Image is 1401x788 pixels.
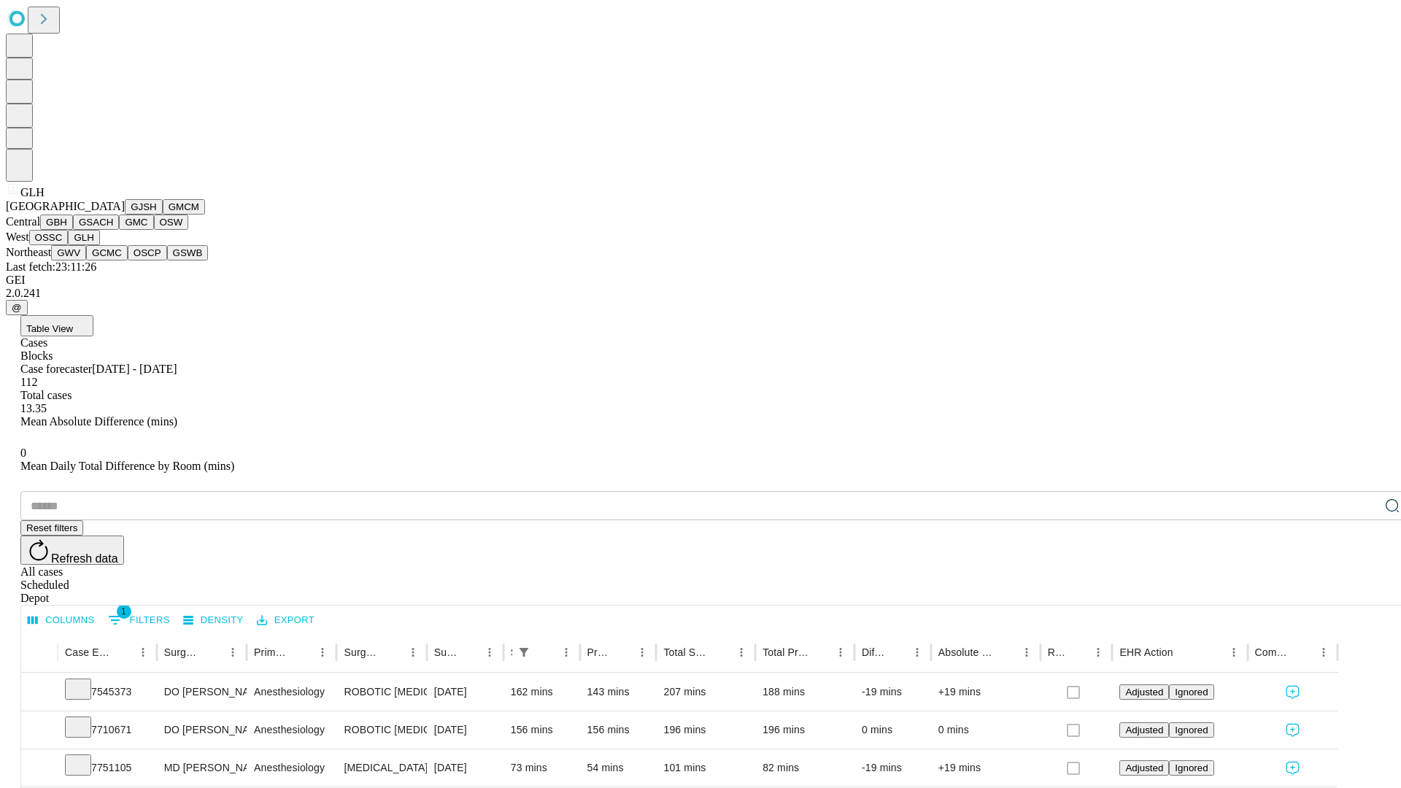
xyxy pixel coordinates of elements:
[587,749,649,787] div: 54 mins
[1119,760,1169,776] button: Adjusted
[663,673,748,711] div: 207 mins
[312,642,333,663] button: Menu
[28,756,50,781] button: Expand
[51,245,86,260] button: GWV
[344,673,419,711] div: ROBOTIC [MEDICAL_DATA] KNEE TOTAL
[536,642,556,663] button: Sort
[20,460,234,472] span: Mean Daily Total Difference by Room (mins)
[511,673,573,711] div: 162 mins
[938,673,1033,711] div: +19 mins
[1169,722,1213,738] button: Ignored
[73,215,119,230] button: GSACH
[20,447,26,459] span: 0
[26,522,77,533] span: Reset filters
[1255,646,1292,658] div: Comments
[40,215,73,230] button: GBH
[938,711,1033,749] div: 0 mins
[587,646,611,658] div: Predicted In Room Duration
[125,199,163,215] button: GJSH
[763,673,847,711] div: 188 mins
[763,711,847,749] div: 196 mins
[763,646,808,658] div: Total Predicted Duration
[86,245,128,260] button: GCMC
[164,646,201,658] div: Surgeon Name
[810,642,830,663] button: Sort
[996,642,1016,663] button: Sort
[26,323,73,334] span: Table View
[154,215,189,230] button: OSW
[587,711,649,749] div: 156 mins
[163,199,205,215] button: GMCM
[1125,687,1163,698] span: Adjusted
[119,215,153,230] button: GMC
[763,749,847,787] div: 82 mins
[632,642,652,663] button: Menu
[164,749,239,787] div: MD [PERSON_NAME] [PERSON_NAME] Md
[1175,642,1195,663] button: Sort
[117,604,131,619] span: 1
[6,200,125,212] span: [GEOGRAPHIC_DATA]
[6,287,1395,300] div: 2.0.241
[1169,760,1213,776] button: Ignored
[434,711,496,749] div: [DATE]
[663,646,709,658] div: Total Scheduled Duration
[459,642,479,663] button: Sort
[511,749,573,787] div: 73 mins
[164,711,239,749] div: DO [PERSON_NAME] [PERSON_NAME] Do
[6,246,51,258] span: Northeast
[254,711,329,749] div: Anesthesiology
[164,673,239,711] div: DO [PERSON_NAME] [PERSON_NAME] Do
[112,642,133,663] button: Sort
[514,642,534,663] div: 1 active filter
[1048,646,1067,658] div: Resolved in EHR
[1088,642,1108,663] button: Menu
[223,642,243,663] button: Menu
[20,376,37,388] span: 112
[731,642,752,663] button: Menu
[20,315,93,336] button: Table View
[434,673,496,711] div: [DATE]
[254,749,329,787] div: Anesthesiology
[511,646,512,658] div: Scheduled In Room Duration
[51,552,118,565] span: Refresh data
[28,680,50,706] button: Expand
[292,642,312,663] button: Sort
[180,609,247,632] button: Density
[167,245,209,260] button: GSWB
[887,642,907,663] button: Sort
[344,711,419,749] div: ROBOTIC [MEDICAL_DATA] KNEE TOTAL
[24,609,99,632] button: Select columns
[907,642,927,663] button: Menu
[20,415,177,428] span: Mean Absolute Difference (mins)
[20,402,47,414] span: 13.35
[20,186,45,198] span: GLH
[20,363,92,375] span: Case forecaster
[254,646,290,658] div: Primary Service
[65,749,150,787] div: 7751105
[511,711,573,749] div: 156 mins
[711,642,731,663] button: Sort
[202,642,223,663] button: Sort
[65,673,150,711] div: 7545373
[587,673,649,711] div: 143 mins
[65,711,150,749] div: 7710671
[862,646,885,658] div: Difference
[6,231,29,243] span: West
[434,749,496,787] div: [DATE]
[1175,725,1208,735] span: Ignored
[514,642,534,663] button: Show filters
[382,642,403,663] button: Sort
[104,609,174,632] button: Show filters
[556,642,576,663] button: Menu
[938,749,1033,787] div: +19 mins
[862,749,924,787] div: -19 mins
[254,673,329,711] div: Anesthesiology
[344,749,419,787] div: [MEDICAL_DATA] [MEDICAL_DATA] [MEDICAL_DATA]
[20,389,72,401] span: Total cases
[1125,762,1163,773] span: Adjusted
[253,609,318,632] button: Export
[1224,642,1244,663] button: Menu
[133,642,153,663] button: Menu
[403,642,423,663] button: Menu
[20,520,83,536] button: Reset filters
